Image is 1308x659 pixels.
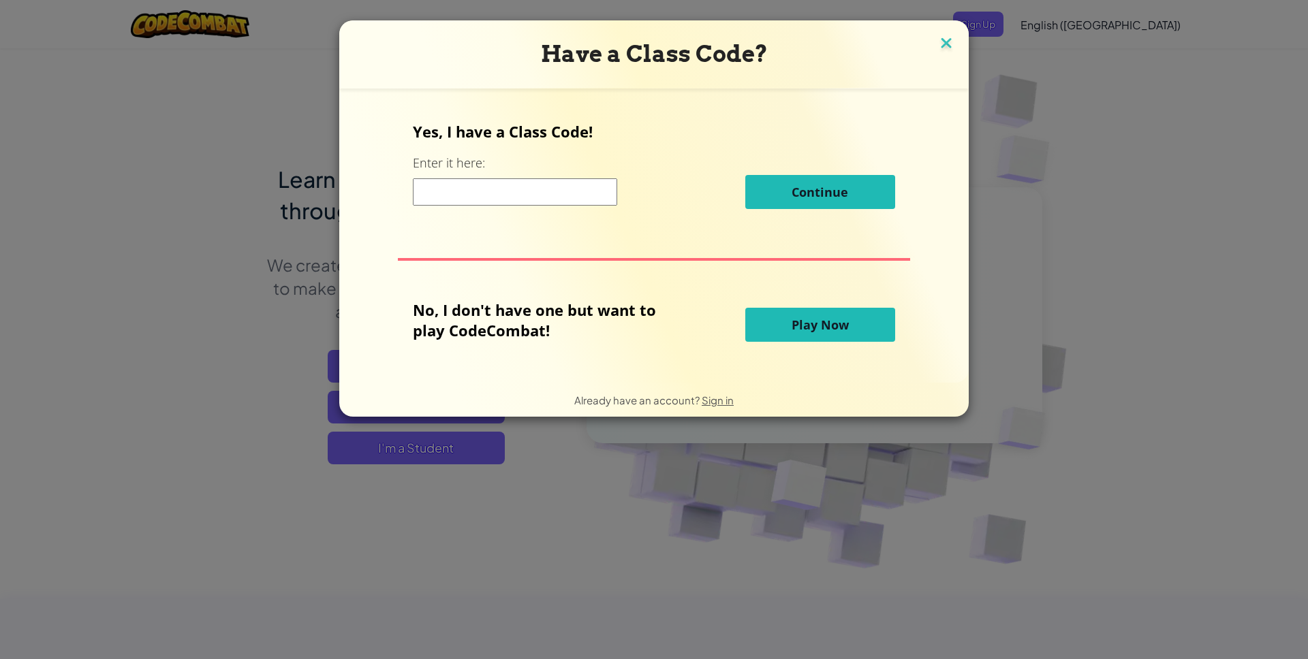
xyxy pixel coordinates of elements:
a: Sign in [702,393,734,406]
label: Enter it here: [413,155,485,172]
span: Have a Class Code? [541,40,768,67]
span: Already have an account? [574,393,702,406]
span: Play Now [792,317,849,333]
span: Continue [792,184,848,200]
p: No, I don't have one but want to play CodeCombat! [413,300,676,340]
button: Play Now [745,308,895,342]
button: Continue [745,175,895,209]
p: Yes, I have a Class Code! [413,121,894,142]
img: close icon [937,34,955,54]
